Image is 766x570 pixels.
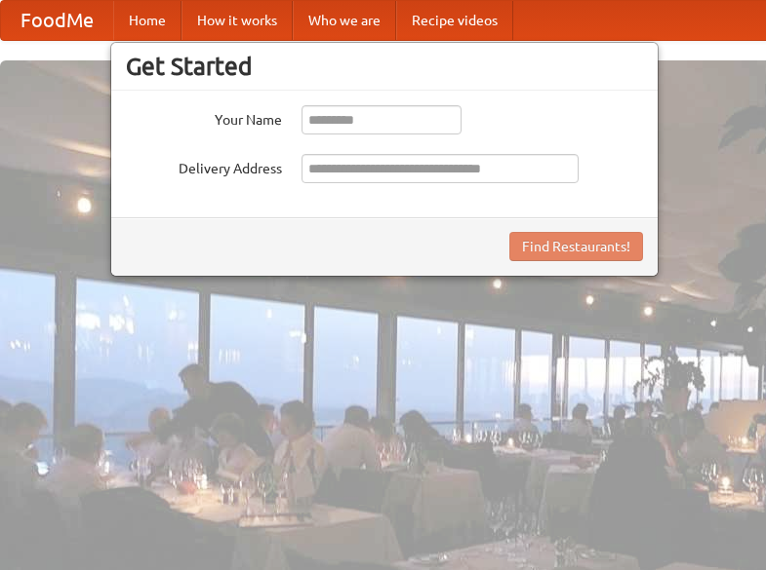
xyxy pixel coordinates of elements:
[113,1,181,40] a: Home
[509,232,643,261] button: Find Restaurants!
[1,1,113,40] a: FoodMe
[126,105,282,130] label: Your Name
[126,154,282,178] label: Delivery Address
[126,52,643,81] h3: Get Started
[181,1,293,40] a: How it works
[293,1,396,40] a: Who we are
[396,1,513,40] a: Recipe videos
